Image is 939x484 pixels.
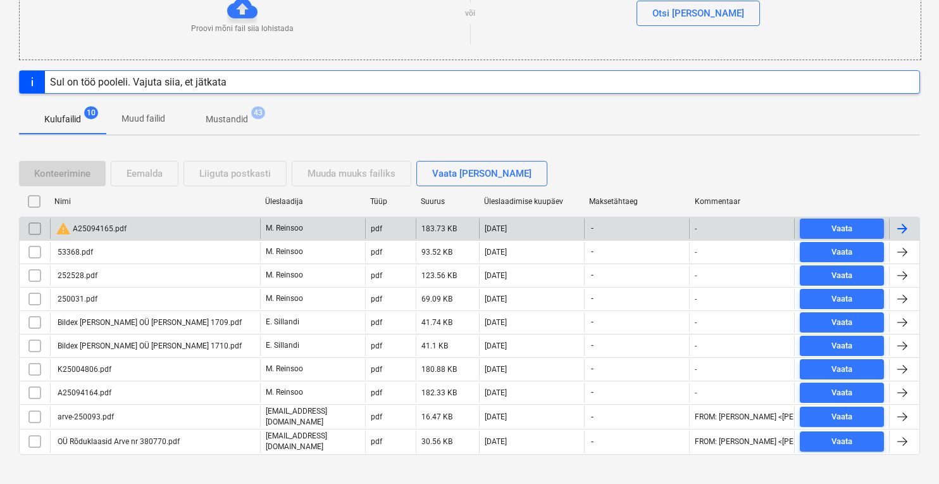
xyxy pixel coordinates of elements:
p: E. Sillandi [266,340,299,351]
div: [DATE] [485,224,507,233]
span: 43 [251,106,265,119]
div: A25094164.pdf [56,388,111,397]
div: Vaata [831,386,852,400]
span: - [590,436,595,447]
p: M. Reinsoo [266,364,303,374]
div: - [695,318,697,327]
div: - [695,248,697,257]
div: Sul on töö pooleli. Vajuta siia, et jätkata [50,76,227,88]
div: pdf [371,248,382,257]
div: pdf [371,412,382,421]
p: M. Reinsoo [266,387,303,398]
button: Vaata [800,242,884,262]
span: - [590,387,595,398]
span: - [590,293,595,304]
div: [DATE] [485,412,507,421]
div: 41.74 KB [421,318,452,327]
button: Vaata [800,383,884,403]
div: Otsi [PERSON_NAME] [652,5,744,22]
div: - [695,341,697,350]
div: - [695,295,697,303]
p: [EMAIL_ADDRESS][DOMAIN_NAME] [266,431,360,452]
div: pdf [371,388,382,397]
span: - [590,317,595,328]
div: pdf [371,365,382,374]
div: pdf [371,341,382,350]
div: 16.47 KB [421,412,452,421]
button: Vaata [800,219,884,239]
div: Tüüp [370,197,411,206]
div: Vaata [831,435,852,449]
div: Vaata [831,269,852,283]
div: Nimi [54,197,255,206]
button: Vaata [800,265,884,286]
span: - [590,246,595,257]
div: - [695,224,697,233]
div: - [695,365,697,374]
div: [DATE] [485,248,507,257]
div: pdf [371,224,382,233]
span: - [590,270,595,281]
div: arve-250093.pdf [56,412,114,421]
div: Suurus [421,197,474,206]
div: pdf [371,318,382,327]
button: Vaata [800,431,884,452]
button: Vaata [800,336,884,356]
div: Üleslaadija [265,197,360,206]
span: 10 [84,106,98,119]
div: Vaata [831,222,852,236]
button: Vaata [800,312,884,333]
div: Vaata [831,315,852,330]
span: - [590,223,595,234]
div: [DATE] [485,365,507,374]
div: - [695,271,697,280]
div: [DATE] [485,388,507,397]
div: 180.88 KB [421,365,457,374]
div: Maksetähtaeg [589,197,684,206]
div: Bildex [PERSON_NAME] OÜ [PERSON_NAME] 1710.pdf [56,341,242,350]
div: Vaata [PERSON_NAME] [432,165,532,182]
p: Kulufailid [44,113,81,126]
div: 69.09 KB [421,295,452,303]
span: - [590,340,595,351]
div: OÜ Rõduklaasid Arve nr 380770.pdf [56,437,180,446]
div: 53368.pdf [56,248,93,257]
div: A25094165.pdf [56,221,127,236]
p: M. Reinsoo [266,293,303,304]
span: - [590,364,595,374]
p: Muud failid [121,112,165,125]
div: Vaata [831,245,852,260]
div: Vaata [831,362,852,377]
div: 250031.pdf [56,295,97,303]
div: 30.56 KB [421,437,452,446]
div: [DATE] [485,437,507,446]
button: Vaata [800,289,884,309]
div: 41.1 KB [421,341,448,350]
div: Üleslaadimise kuupäev [484,197,579,206]
div: 182.33 KB [421,388,457,397]
div: Bildex [PERSON_NAME] OÜ [PERSON_NAME] 1709.pdf [56,318,242,327]
div: Vaata [831,292,852,307]
div: - [695,388,697,397]
div: Vaata [831,339,852,353]
p: M. Reinsoo [266,246,303,257]
div: 93.52 KB [421,248,452,257]
button: Otsi [PERSON_NAME] [637,1,760,26]
p: või [465,8,475,19]
span: - [590,412,595,423]
iframe: Chat Widget [876,423,939,484]
button: Vaata [800,359,884,379]
span: warning [56,221,71,236]
button: Vaata [800,407,884,427]
p: M. Reinsoo [266,270,303,281]
div: 183.73 KB [421,224,457,233]
div: K25004806.pdf [56,365,111,374]
div: pdf [371,295,382,303]
div: 123.56 KB [421,271,457,280]
div: [DATE] [485,271,507,280]
p: Proovi mõni fail siia lohistada [191,23,294,34]
p: Mustandid [206,113,248,126]
div: pdf [371,437,382,446]
div: pdf [371,271,382,280]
